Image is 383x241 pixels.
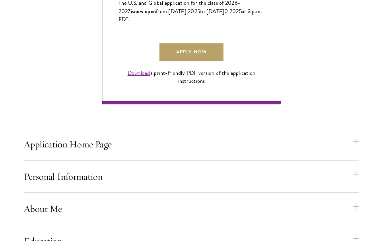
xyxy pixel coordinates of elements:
a: Download [128,69,150,77]
span: from [DATE], [156,7,188,16]
span: 5 [197,7,200,16]
span: 5 [239,7,242,16]
a: Apply Now [159,43,223,61]
span: 202 [229,7,239,16]
span: is [131,7,134,16]
span: , [228,7,229,16]
span: 202 [188,7,197,16]
button: Personal Information [24,167,359,186]
span: 7 [128,7,130,16]
span: to [DATE] [200,7,224,16]
span: now open [134,7,156,15]
button: About Me [24,199,359,218]
button: Application Home Page [24,135,359,154]
div: a print-friendly PDF version of the application instructions [119,69,265,85]
span: 0 [224,7,228,16]
span: at 3 p.m. EDT. [119,7,262,24]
